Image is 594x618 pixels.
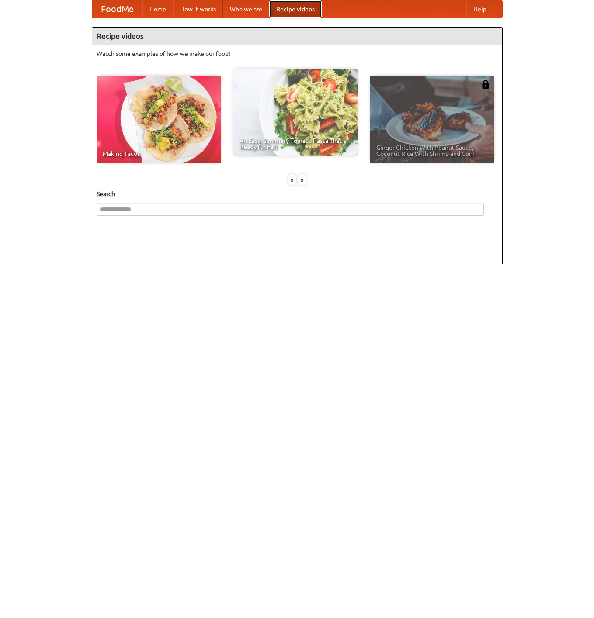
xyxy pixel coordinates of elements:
a: FoodMe [92,0,142,18]
div: « [288,174,296,185]
a: Who we are [223,0,269,18]
a: How it works [173,0,223,18]
div: » [298,174,306,185]
img: 483408.png [481,80,490,89]
a: An Easy, Summery Tomato Pasta That's Ready for Fall [233,69,358,156]
a: Help [466,0,493,18]
a: Making Tacos [97,76,221,163]
span: Making Tacos [103,151,215,157]
a: Recipe videos [269,0,322,18]
a: Home [142,0,173,18]
h5: Search [97,190,498,198]
h4: Recipe videos [92,28,502,45]
span: An Easy, Summery Tomato Pasta That's Ready for Fall [240,138,351,150]
p: Watch some examples of how we make our food! [97,49,498,58]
